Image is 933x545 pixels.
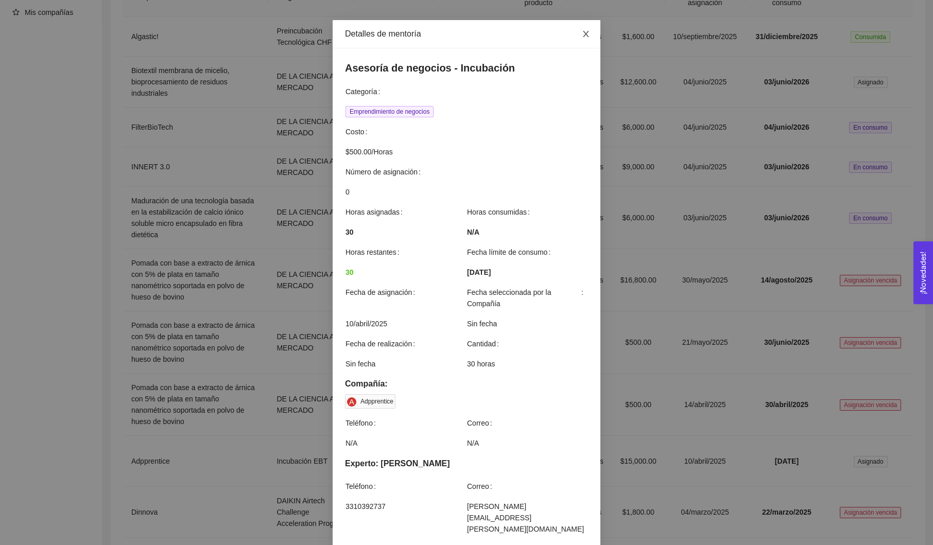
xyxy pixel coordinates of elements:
span: N/A [467,437,588,449]
span: Fecha seleccionada por la Compañía [467,287,588,309]
span: Sin fecha [345,358,466,370]
span: $500.00 / Horas [345,146,588,157]
span: Fecha de realización [345,338,419,349]
span: Emprendimiento de negocios [345,106,434,117]
span: Correo [467,481,496,492]
button: Close [572,20,600,49]
span: 10/abril/2025 [345,318,466,329]
div: Experto: [PERSON_NAME] [345,457,588,470]
div: Detalles de mentoría [345,28,588,40]
span: Teléfono [345,417,380,429]
button: Open Feedback Widget [913,241,933,304]
span: Cantidad [467,338,503,349]
span: Sin fecha [467,318,588,329]
div: Adpprentice [360,396,393,407]
span: 3310392737 [345,501,466,512]
span: N/A [345,437,466,449]
span: [PERSON_NAME][EMAIL_ADDRESS][PERSON_NAME][DOMAIN_NAME] [467,501,588,535]
span: close [582,30,590,38]
span: [DATE] [467,267,491,278]
span: Horas consumidas [467,206,534,218]
span: Horas asignadas [345,206,407,218]
span: Costo [345,126,371,137]
strong: N/A [467,228,479,236]
span: 30 horas [467,358,588,370]
span: Categoría [345,86,384,97]
h5: Compañía: [345,378,588,390]
span: 0 [345,186,588,198]
span: Correo [467,417,496,429]
span: Número de asignación [345,166,425,178]
span: Fecha límite de consumo [467,247,555,258]
span: Horas restantes [345,247,404,258]
strong: 30 [345,268,354,276]
h4: Asesoría de negocios - Incubación [345,61,588,75]
span: A [349,398,354,406]
strong: 30 [345,228,354,236]
span: Teléfono [345,481,380,492]
span: Fecha de asignación [345,287,419,298]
